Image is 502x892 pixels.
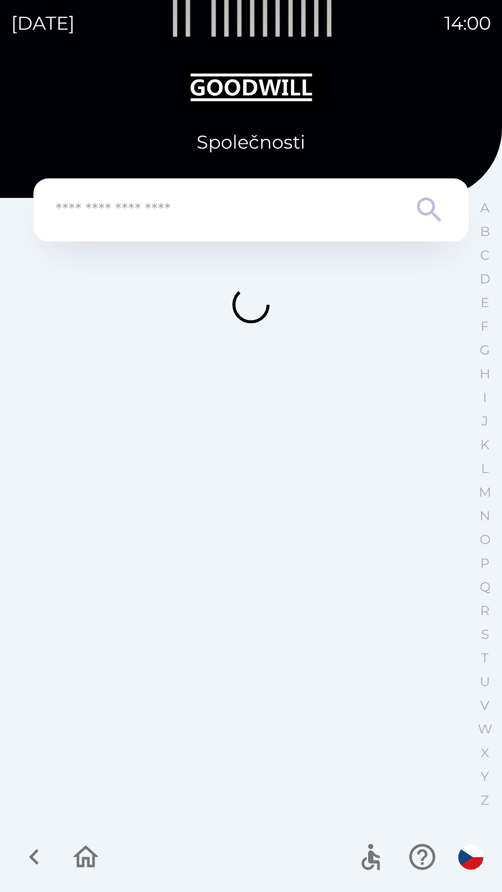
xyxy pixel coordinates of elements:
p: Z [481,792,489,808]
button: T [473,646,496,670]
p: O [480,531,490,548]
p: K [480,437,489,453]
p: H [480,366,490,382]
button: C [473,243,496,267]
button: Y [473,765,496,788]
p: V [480,697,489,714]
button: A [473,196,496,220]
p: P [480,555,489,571]
button: L [473,457,496,480]
p: N [480,508,490,524]
button: W [473,717,496,741]
p: B [480,223,490,240]
p: Q [480,579,490,595]
button: K [473,433,496,457]
button: D [473,267,496,291]
button: R [473,599,496,623]
img: Logo [33,65,469,110]
p: J [482,413,488,429]
p: A [480,200,489,216]
p: E [481,295,489,311]
button: O [473,528,496,551]
p: R [480,603,489,619]
button: F [473,315,496,338]
button: E [473,291,496,315]
p: X [481,745,489,761]
img: cs flag [458,845,483,870]
p: D [480,271,490,287]
p: Y [481,768,489,785]
button: P [473,551,496,575]
p: Společnosti [197,128,305,156]
p: U [480,674,490,690]
button: J [473,409,496,433]
p: [DATE] [11,9,75,37]
p: G [480,342,490,358]
p: C [480,247,489,263]
p: T [481,650,489,666]
button: X [473,741,496,765]
p: L [481,460,489,477]
button: H [473,362,496,386]
p: 14:00 [444,9,491,37]
p: I [483,389,487,406]
button: S [473,623,496,646]
button: G [473,338,496,362]
button: N [473,504,496,528]
p: W [478,721,492,737]
button: M [473,480,496,504]
p: S [481,626,489,643]
p: F [481,318,489,334]
button: I [473,386,496,409]
button: Q [473,575,496,599]
button: U [473,670,496,694]
button: B [473,220,496,243]
p: M [479,484,491,500]
button: V [473,694,496,717]
button: Z [473,788,496,812]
